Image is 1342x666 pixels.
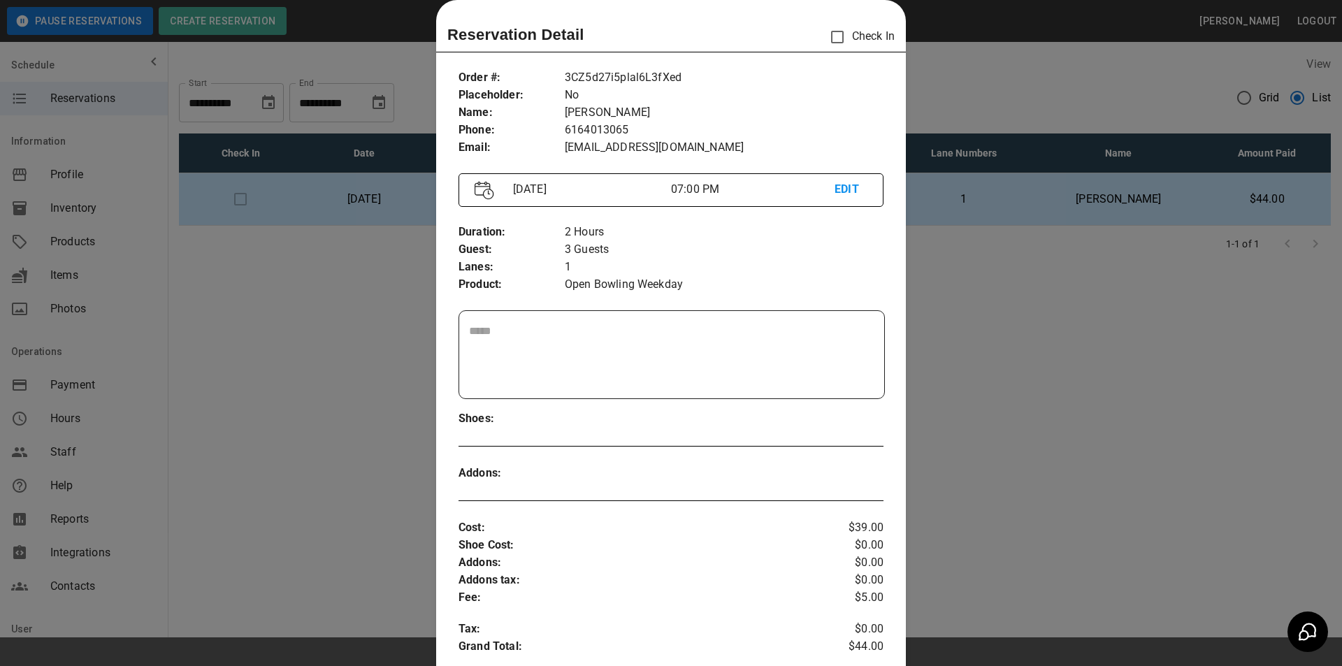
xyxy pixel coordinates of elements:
p: $39.00 [813,519,883,537]
p: Duration : [459,224,565,241]
p: 1 [565,259,883,276]
p: 2 Hours [565,224,883,241]
p: $0.00 [813,621,883,638]
p: $0.00 [813,537,883,554]
p: $44.00 [813,638,883,659]
p: Check In [823,22,895,52]
p: Product : [459,276,565,294]
p: 07:00 PM [671,181,835,198]
p: Tax : [459,621,813,638]
p: Shoe Cost : [459,537,813,554]
p: Open Bowling Weekday [565,276,883,294]
p: Order # : [459,69,565,87]
p: Grand Total : [459,638,813,659]
p: Addons : [459,465,565,482]
p: Guest : [459,241,565,259]
p: Placeholder : [459,87,565,104]
img: Vector [475,181,494,200]
p: Fee : [459,589,813,607]
p: EDIT [835,181,867,198]
p: $5.00 [813,589,883,607]
p: No [565,87,883,104]
p: [PERSON_NAME] [565,104,883,122]
p: Email : [459,139,565,157]
p: Addons tax : [459,572,813,589]
p: Name : [459,104,565,122]
p: [DATE] [507,181,671,198]
p: Reservation Detail [447,23,584,46]
p: 3CZ5d27i5plal6L3fXed [565,69,883,87]
p: Shoes : [459,410,565,428]
p: [EMAIL_ADDRESS][DOMAIN_NAME] [565,139,883,157]
p: $0.00 [813,572,883,589]
p: Addons : [459,554,813,572]
p: $0.00 [813,554,883,572]
p: 3 Guests [565,241,883,259]
p: Phone : [459,122,565,139]
p: 6164013065 [565,122,883,139]
p: Lanes : [459,259,565,276]
p: Cost : [459,519,813,537]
